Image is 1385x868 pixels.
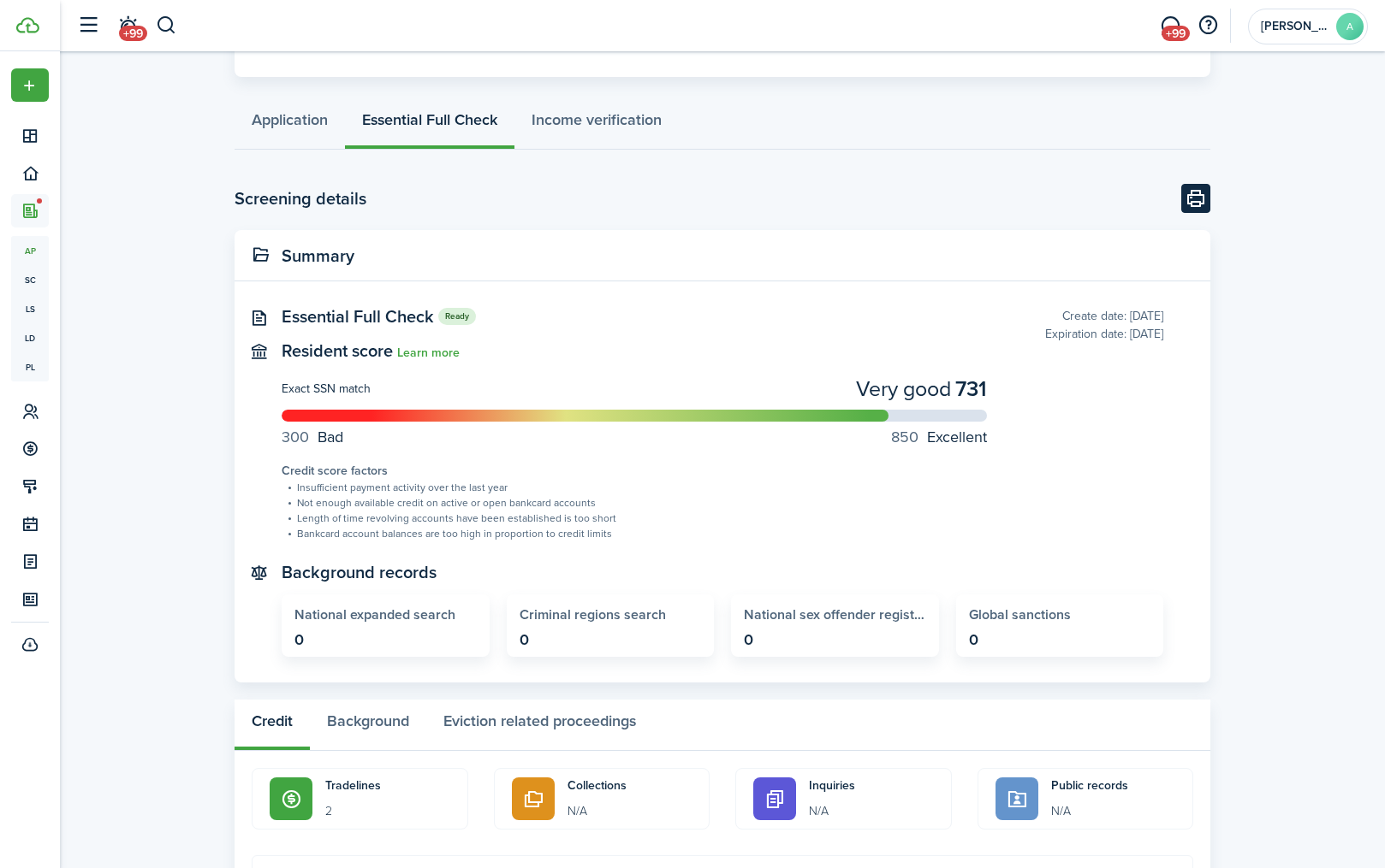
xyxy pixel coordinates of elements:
[891,426,918,448] span: 850
[969,607,1151,623] widget-stats-title: Global sanctions
[282,304,434,329] span: Essential Full Check
[11,294,49,323] a: ls
[1051,777,1176,794] p: Public records
[809,803,934,820] p: N/A
[119,26,147,41] span: +99
[325,777,450,794] p: Tradelines
[297,526,1163,541] li: Bankcard account balances are too high in proportion to credit limits
[927,426,987,448] span: Excellent
[1045,325,1163,343] div: Expiration date: [DATE]
[1181,184,1210,213] button: Print
[494,768,710,830] button: CollectionsN/A
[856,373,951,405] div: Very good
[16,17,39,33] img: TenantCloud
[325,803,450,820] p: 2
[282,341,460,361] text-item: Resident score
[1045,307,1163,325] div: Create date: [DATE]
[520,607,702,623] widget-stats-title: Criminal regions search
[11,352,49,381] a: pl
[297,480,1163,495] li: Insufficient payment activity over the last year
[294,631,304,648] widget-stats-description: 0
[520,631,529,648] widget-stats-description: 0
[568,803,692,820] p: N/A
[282,380,371,398] div: Exact SSN match
[252,768,468,830] button: Tradelines2
[294,607,477,623] widget-stats-title: National expanded search
[282,246,354,266] panel-main-title: Summary
[11,236,49,265] a: ap
[310,700,426,751] button: Background
[438,308,476,324] status: Ready
[744,607,926,623] widget-stats-title: National sex offender registry
[514,98,679,150] a: Income verification
[1261,21,1329,32] span: Antonia
[11,323,49,352] a: ld
[111,4,144,48] a: Notifications
[282,426,309,448] span: 300
[969,631,978,648] widget-stats-description: 0
[809,777,934,794] p: Inquiries
[978,768,1194,830] button: Public recordsN/A
[235,98,345,150] a: Application
[1154,4,1186,48] a: Messaging
[282,563,437,582] text-item: Background records
[426,700,653,751] button: Eviction related proceedings
[297,495,1163,511] li: Not enough available credit on active or open bankcard accounts
[397,346,460,360] a: Learn more
[735,768,952,830] button: InquiriesN/A
[11,265,49,294] a: sc
[1193,11,1222,40] button: Open resource center
[568,777,692,794] p: Collections
[297,511,1163,526] li: Length of time revolving accounts have been established is too short
[744,631,753,648] widget-stats-description: 0
[11,68,49,102] button: Open menu
[1336,13,1364,40] avatar-text: A
[1051,803,1176,820] p: N/A
[318,426,343,448] span: Bad
[235,186,366,211] h2: Screening details
[72,9,104,42] button: Open sidebar
[1162,26,1190,41] span: +99
[156,11,177,40] button: Search
[282,462,1163,480] h4: Credit score factors
[955,373,987,405] div: 731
